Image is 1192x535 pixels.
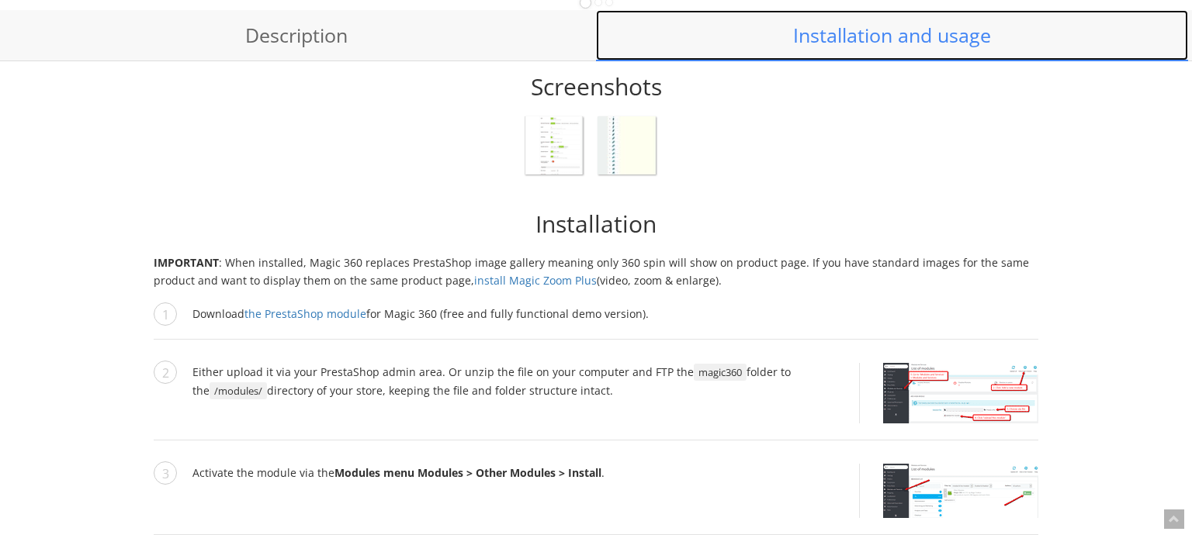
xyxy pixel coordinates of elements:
p: : When installed, Magic 360 replaces PrestaShop image gallery meaning only 360 spin will show on ... [154,254,1038,289]
a: the PrestaShop module [244,306,366,321]
b: Modules menu Modules > Other Modules > Install [334,465,601,480]
li: Download for Magic 360 (free and fully functional demo version). [154,305,1038,340]
li: Either upload it via your PrestaShop admin area. Or unzip the file on your computer and FTP the f... [154,363,1038,440]
h2: Installation [154,210,1038,238]
li: Activate the module via the . [154,464,1038,535]
img: Default view of Magic 360 module settings page after installation [525,116,583,174]
h2: Screenshots [154,73,1038,101]
a: Activate Magic 360 module for PrestaShop in admin area [859,464,1038,518]
span: /modules/ [210,382,267,399]
a: Installation and usage [596,10,1188,61]
span: magic360 [694,364,747,381]
img: Magic 360 module for Prestashop admin configuration page [598,116,656,174]
img: Activate Magic 360 module for PrestaShop in admin area [883,464,1038,518]
img: Install PrestaShop Magic 360 module in admin area [883,363,1038,423]
strong: IMPORTANT [154,255,219,270]
a: install Magic Zoom Plus [474,273,597,288]
a: Install PrestaShop Magic 360 module in admin area [859,363,1038,423]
